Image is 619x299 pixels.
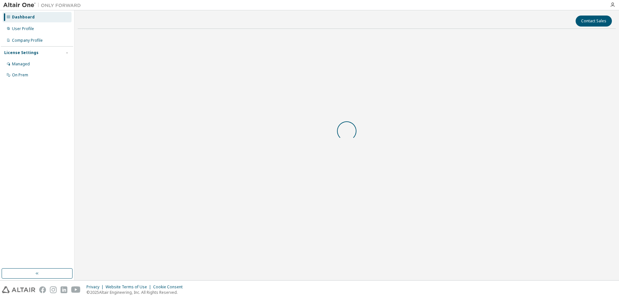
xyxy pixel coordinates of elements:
div: Company Profile [12,38,43,43]
img: facebook.svg [39,286,46,293]
img: instagram.svg [50,286,57,293]
img: linkedin.svg [61,286,67,293]
div: On Prem [12,72,28,78]
div: Website Terms of Use [106,284,153,290]
div: Managed [12,61,30,67]
p: © 2025 Altair Engineering, Inc. All Rights Reserved. [86,290,186,295]
div: License Settings [4,50,39,55]
img: youtube.svg [71,286,81,293]
div: Privacy [86,284,106,290]
div: Dashboard [12,15,35,20]
img: altair_logo.svg [2,286,35,293]
button: Contact Sales [576,16,612,27]
div: User Profile [12,26,34,31]
div: Cookie Consent [153,284,186,290]
img: Altair One [3,2,84,8]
